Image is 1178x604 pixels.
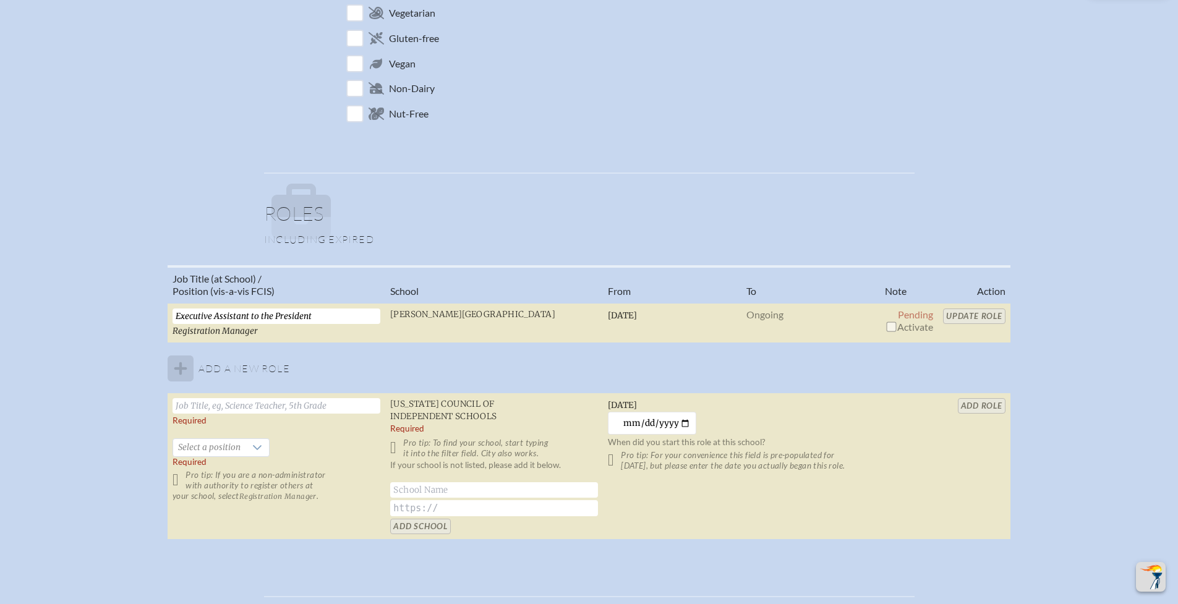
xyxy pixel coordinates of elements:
[385,266,603,303] th: School
[173,326,258,336] span: Registration Manager
[390,482,598,498] input: School Name
[885,321,933,333] span: Activate
[608,450,875,471] p: Pro tip: For your convenience this field is pre-populated for [DATE], but please enter the date y...
[389,108,429,120] span: Nut-Free
[173,457,207,467] span: Required
[608,400,637,410] span: [DATE]
[390,423,424,434] label: Required
[173,439,245,456] span: Select a position
[173,308,380,324] input: Eg, Science Teacher, 5th Grade
[389,32,439,45] span: Gluten-free
[389,82,435,95] span: Non-Dairy
[390,460,561,481] label: If your school is not listed, please add it below.
[264,203,915,233] h1: Roles
[741,266,880,303] th: To
[173,415,207,426] label: Required
[173,398,380,414] input: Job Title, eg, Science Teacher, 5th Grade
[168,266,385,303] th: Job Title (at School) / Position (vis-a-vis FCIS)
[389,57,416,70] span: Vegan
[1138,564,1163,589] img: To the top
[173,470,380,501] p: Pro tip: If you are a non-administrator with authority to register others at your school, select .
[1136,562,1166,592] button: Scroll Top
[608,437,875,448] p: When did you start this role at this school?
[390,500,598,516] input: https://
[389,7,435,19] span: Vegetarian
[390,399,497,422] span: [US_STATE] Council of Independent Schools
[264,233,915,245] p: Including expired
[880,266,938,303] th: Note
[390,438,598,459] p: Pro tip: To find your school, start typing it into the filter field. City also works.
[608,310,637,321] span: [DATE]
[938,266,1010,303] th: Action
[898,308,933,320] span: Pending
[390,309,555,320] span: [PERSON_NAME][GEOGRAPHIC_DATA]
[239,492,317,501] span: Registration Manager
[746,308,783,320] span: Ongoing
[603,266,741,303] th: From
